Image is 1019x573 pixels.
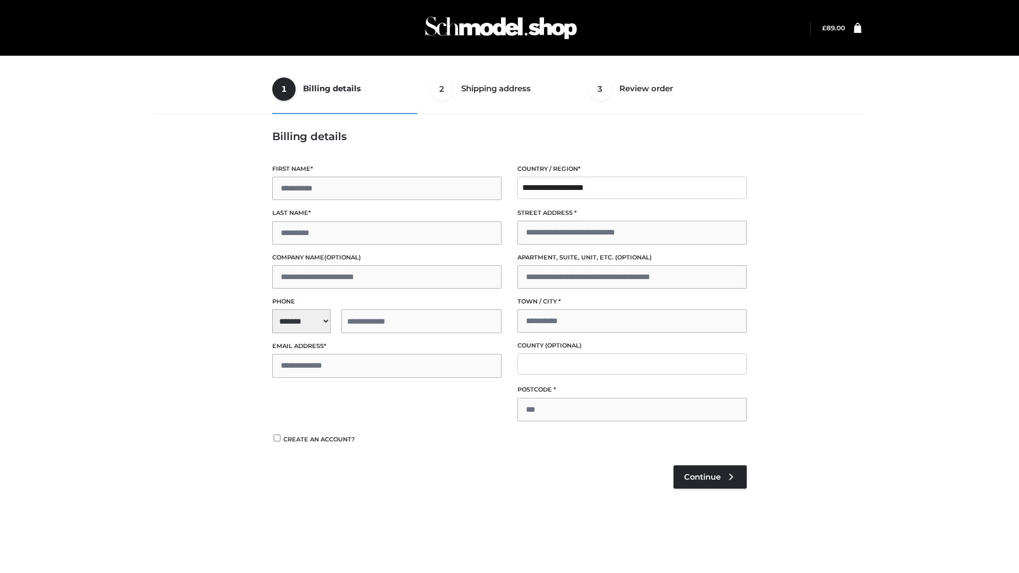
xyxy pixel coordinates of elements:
[272,297,502,307] label: Phone
[272,341,502,351] label: Email address
[421,7,581,49] img: Schmodel Admin 964
[517,253,747,263] label: Apartment, suite, unit, etc.
[684,472,721,482] span: Continue
[517,341,747,351] label: County
[615,254,652,261] span: (optional)
[272,253,502,263] label: Company name
[517,385,747,395] label: Postcode
[822,24,826,32] span: £
[673,465,747,489] a: Continue
[517,164,747,174] label: Country / Region
[517,297,747,307] label: Town / City
[517,208,747,218] label: Street address
[272,130,747,143] h3: Billing details
[272,164,502,174] label: First name
[272,208,502,218] label: Last name
[545,342,582,349] span: (optional)
[822,24,845,32] bdi: 89.00
[283,436,355,443] span: Create an account?
[822,24,845,32] a: £89.00
[272,435,282,441] input: Create an account?
[324,254,361,261] span: (optional)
